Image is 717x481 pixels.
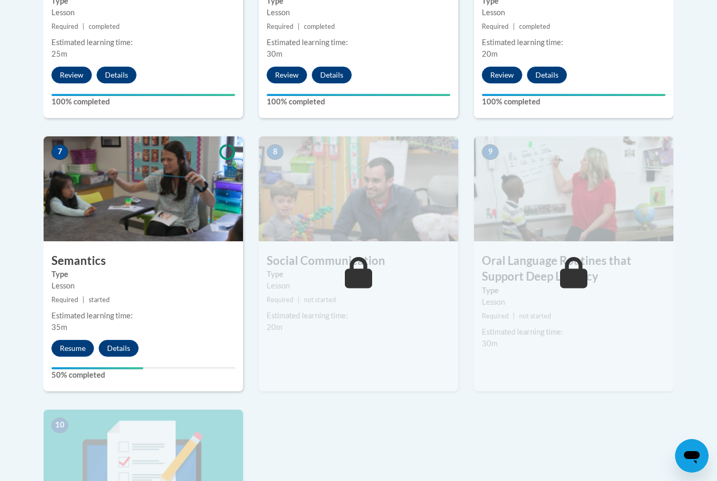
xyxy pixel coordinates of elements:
h3: Semantics [44,253,243,269]
label: 100% completed [51,96,235,108]
button: Review [482,67,522,83]
span: 7 [51,144,68,160]
label: Type [482,285,666,296]
div: Lesson [267,280,450,292]
span: | [82,296,85,304]
span: Required [482,312,509,320]
div: Your progress [51,367,143,369]
div: Estimated learning time: [51,37,235,48]
span: 30m [482,339,498,348]
label: Type [51,269,235,280]
span: | [513,23,515,30]
span: not started [304,296,336,304]
div: Estimated learning time: [482,37,666,48]
div: Your progress [267,94,450,96]
span: Required [482,23,509,30]
span: completed [519,23,550,30]
div: Estimated learning time: [267,37,450,48]
h3: Oral Language Routines that Support Deep Literacy [474,253,673,285]
button: Details [527,67,567,83]
button: Resume [51,340,94,357]
span: Required [51,296,78,304]
span: | [298,23,300,30]
span: completed [304,23,335,30]
span: | [513,312,515,320]
span: started [89,296,110,304]
div: Lesson [51,280,235,292]
span: 10 [51,418,68,433]
iframe: Button to launch messaging window [675,439,709,473]
span: | [82,23,85,30]
span: 35m [51,323,67,332]
div: Estimated learning time: [51,310,235,322]
button: Review [267,67,307,83]
img: Course Image [44,136,243,241]
span: Required [267,296,293,304]
span: 20m [482,49,498,58]
img: Course Image [474,136,673,241]
div: Estimated learning time: [482,326,666,338]
span: not started [519,312,551,320]
span: 25m [51,49,67,58]
span: | [298,296,300,304]
span: Required [51,23,78,30]
span: Required [267,23,293,30]
div: Lesson [267,7,450,18]
button: Details [97,67,136,83]
button: Details [312,67,352,83]
div: Your progress [51,94,235,96]
div: Lesson [51,7,235,18]
label: 50% completed [51,369,235,381]
div: Lesson [482,296,666,308]
span: 8 [267,144,283,160]
label: 100% completed [267,96,450,108]
h3: Social Communication [259,253,458,269]
img: Course Image [259,136,458,241]
span: 20m [267,323,282,332]
div: Your progress [482,94,666,96]
button: Details [99,340,139,357]
span: 9 [482,144,499,160]
button: Review [51,67,92,83]
div: Estimated learning time: [267,310,450,322]
label: Type [267,269,450,280]
label: 100% completed [482,96,666,108]
div: Lesson [482,7,666,18]
span: 30m [267,49,282,58]
span: completed [89,23,120,30]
